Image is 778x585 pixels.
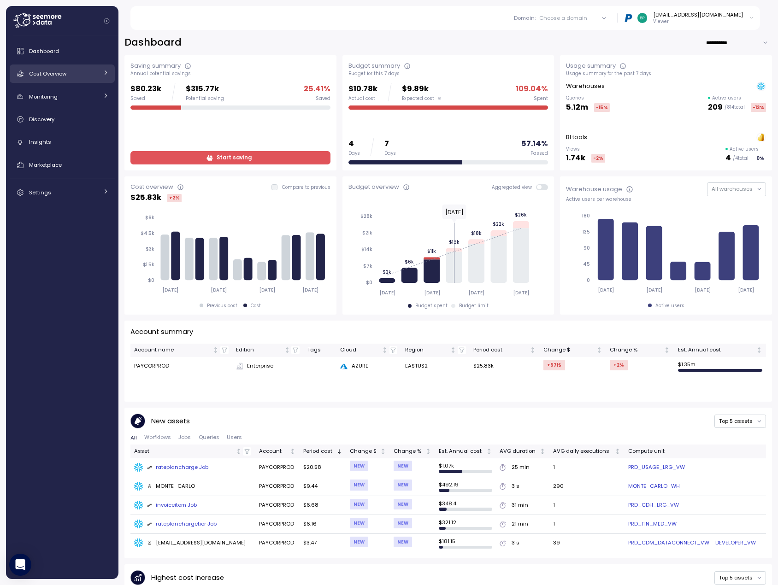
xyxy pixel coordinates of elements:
[211,287,227,293] tspan: [DATE]
[251,303,261,309] div: Cost
[124,36,182,49] h2: Dashboard
[130,151,330,164] a: Start saving
[143,262,154,268] tspan: $1.5k
[101,18,112,24] button: Collapse navigation
[10,156,115,174] a: Marketplace
[10,88,115,106] a: Monitoring
[566,70,766,77] div: Usage summary for the past 7 days
[340,346,380,354] div: Cloud
[144,435,171,440] span: Worfklows
[712,185,753,193] span: All warehouses
[10,183,115,202] a: Settings
[348,182,399,192] div: Budget overview
[492,184,536,190] span: Aggregated view
[382,347,388,353] div: Not sorted
[730,146,759,152] p: Active users
[300,496,346,515] td: $6.68
[300,458,346,477] td: $20.58
[582,213,590,219] tspan: 180
[141,230,154,236] tspan: $4.5k
[539,14,587,22] div: Choose a domain
[540,344,606,357] th: Change $Not sorted
[405,258,414,264] tspan: $6k
[725,104,745,111] p: / 814 total
[147,539,246,547] div: [EMAIL_ADDRESS][DOMAIN_NAME]
[146,246,154,252] tspan: $3k
[151,573,224,583] p: Highest cost increase
[307,346,333,354] div: Tags
[348,150,360,157] div: Days
[186,95,224,102] div: Potential saving
[300,477,346,496] td: $9.44
[348,95,377,102] div: Actual cost
[714,415,766,428] button: Top 5 assets
[733,155,749,162] p: / 4 total
[516,83,548,95] p: 109.04 %
[350,480,368,490] div: NEW
[300,534,346,552] td: $3.47
[543,360,565,370] div: +571 $
[624,13,633,23] img: 68b03c81eca7ebbb46a2a292.PNG
[151,416,190,427] p: New assets
[707,182,766,196] button: All warehouses
[513,290,529,296] tspan: [DATE]
[130,435,137,440] span: All
[303,287,319,293] tspan: [DATE]
[10,42,115,60] a: Dashboard
[549,458,624,477] td: 1
[134,463,251,472] a: rateplancharge Job
[425,448,431,455] div: Not sorted
[549,477,624,496] td: 290
[29,93,58,100] span: Monitoring
[715,539,756,547] a: DEVELOPER_VW
[10,110,115,129] a: Discovery
[29,189,51,196] span: Settings
[655,303,684,309] div: Active users
[674,344,766,357] th: Est. Annual costNot sorted
[255,496,300,515] td: PAYCORPROD
[394,461,412,471] div: NEW
[674,357,766,375] td: $ 1.35m
[566,82,605,91] p: Warehouses
[566,95,610,101] p: Queries
[147,501,197,509] div: invoiceitem Job
[134,501,251,510] a: invoiceitem Job
[496,445,549,458] th: AVG durationNot sorted
[725,152,731,164] p: 4
[29,47,59,55] span: Dashboard
[348,138,360,150] p: 4
[471,230,482,236] tspan: $18k
[587,277,590,283] tspan: 0
[401,344,470,357] th: RegionNot sorted
[405,346,449,354] div: Region
[435,496,496,515] td: $ 348.4
[628,463,685,472] a: PRD_USAGE_LRG_VW
[10,133,115,152] a: Insights
[366,280,372,286] tspan: $0
[300,445,346,458] th: Period costSorted descending
[424,290,440,296] tspan: [DATE]
[628,447,762,456] div: Compute unit
[566,61,616,70] div: Usage summary
[512,482,519,491] div: 3 s
[714,571,766,585] button: Top 5 assets
[583,229,590,235] tspan: 135
[435,515,496,534] td: $ 321.12
[148,277,154,283] tspan: $0
[362,230,372,236] tspan: $21k
[549,534,624,552] td: 39
[473,346,528,354] div: Period cost
[348,70,548,77] div: Budget for this 7 days
[678,346,754,354] div: Est. Annual cost
[247,362,273,370] span: Enterprise
[708,101,723,114] p: 209
[435,458,496,477] td: $ 1.07k
[130,95,161,102] div: Saved
[162,287,178,293] tspan: [DATE]
[384,150,396,157] div: Days
[350,461,368,471] div: NEW
[664,347,670,353] div: Not sorted
[566,146,605,152] p: Views
[598,287,614,293] tspan: [DATE]
[130,445,255,458] th: AssetNot sorted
